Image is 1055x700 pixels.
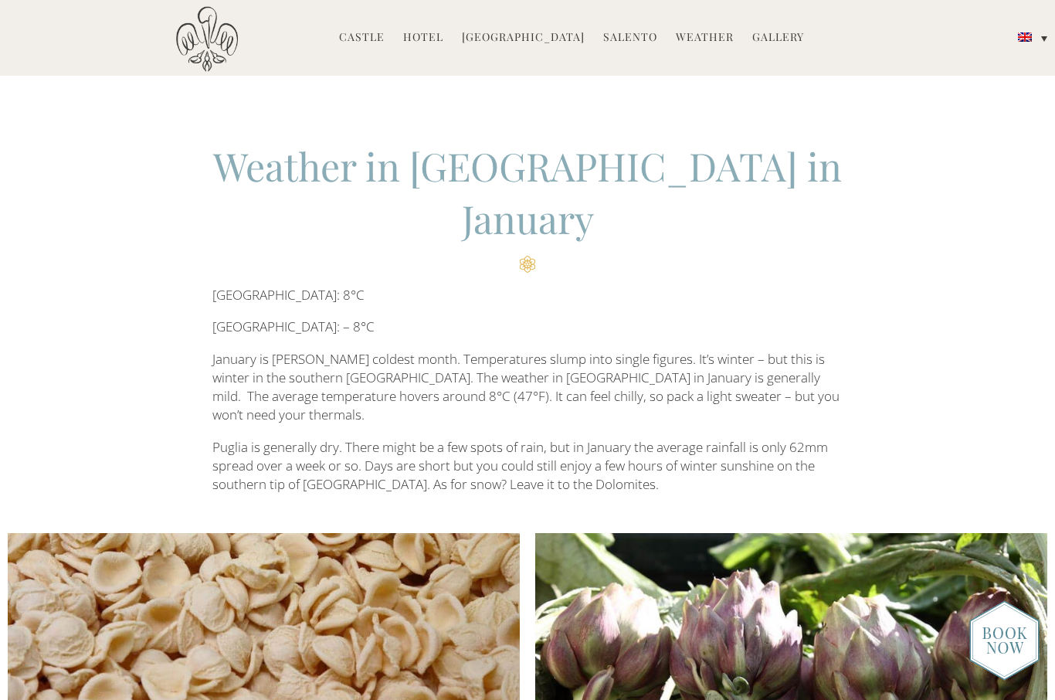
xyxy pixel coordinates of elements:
a: [GEOGRAPHIC_DATA] [462,29,585,47]
p: [GEOGRAPHIC_DATA]: 8°C [212,286,843,304]
a: Castle [339,29,385,47]
img: English [1018,32,1032,42]
a: Hotel [403,29,443,47]
p: January is [PERSON_NAME] coldest month. Temperatures slump into single figures. It’s winter – but... [212,350,843,425]
a: Weather [676,29,734,47]
a: Salento [603,29,657,47]
img: Castello di Ugento [176,6,238,72]
h2: Weather in [GEOGRAPHIC_DATA] in January [212,140,843,273]
img: new-booknow.png [969,600,1040,681]
a: Gallery [752,29,804,47]
p: Puglia is generally dry. There might be a few spots of rain, but in January the average rainfall ... [212,438,843,494]
p: [GEOGRAPHIC_DATA]: – 8°C [212,318,843,336]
